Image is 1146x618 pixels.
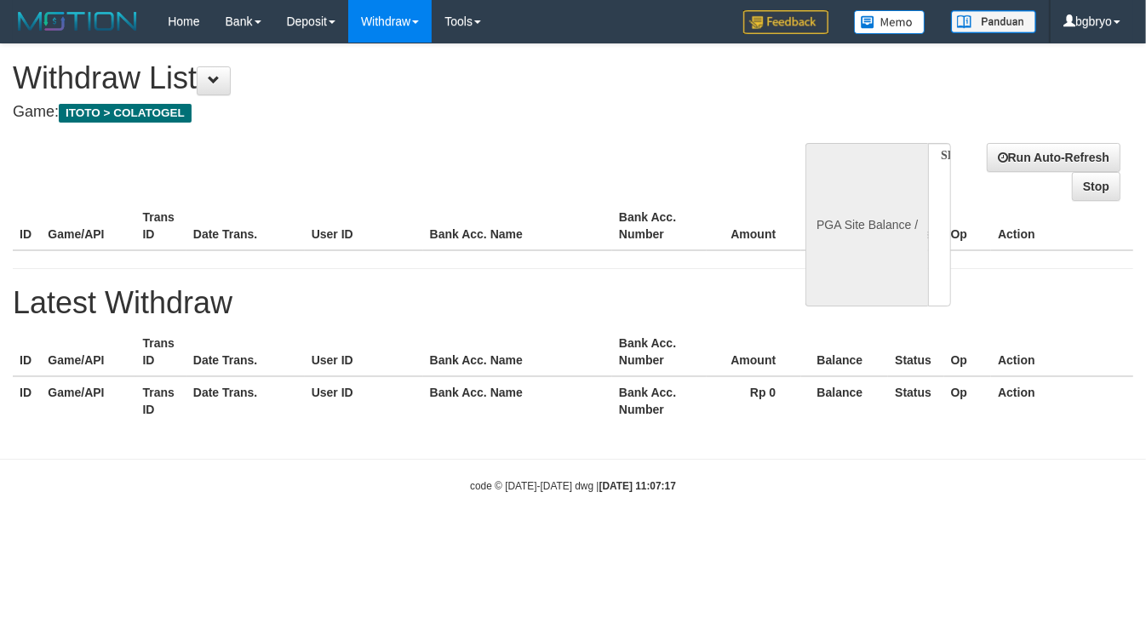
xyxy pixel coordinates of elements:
[13,376,41,425] th: ID
[423,376,612,425] th: Bank Acc. Name
[612,202,707,250] th: Bank Acc. Number
[991,376,1133,425] th: Action
[41,376,135,425] th: Game/API
[991,202,1133,250] th: Action
[13,9,142,34] img: MOTION_logo.png
[41,328,135,376] th: Game/API
[41,202,135,250] th: Game/API
[59,104,192,123] span: ITOTO > COLATOGEL
[888,376,943,425] th: Status
[951,10,1036,33] img: panduan.png
[305,202,423,250] th: User ID
[801,376,888,425] th: Balance
[612,328,707,376] th: Bank Acc. Number
[599,480,676,492] strong: [DATE] 11:07:17
[707,376,801,425] th: Rp 0
[854,10,925,34] img: Button%20Memo.svg
[944,328,992,376] th: Op
[305,328,423,376] th: User ID
[13,104,747,121] h4: Game:
[305,376,423,425] th: User ID
[707,328,801,376] th: Amount
[1072,172,1120,201] a: Stop
[944,202,992,250] th: Op
[707,202,801,250] th: Amount
[743,10,828,34] img: Feedback.jpg
[423,328,612,376] th: Bank Acc. Name
[13,328,41,376] th: ID
[801,328,888,376] th: Balance
[13,61,747,95] h1: Withdraw List
[470,480,676,492] small: code © [DATE]-[DATE] dwg |
[186,376,305,425] th: Date Trans.
[186,328,305,376] th: Date Trans.
[805,143,928,306] div: PGA Site Balance /
[423,202,612,250] th: Bank Acc. Name
[136,376,186,425] th: Trans ID
[944,376,992,425] th: Op
[612,376,707,425] th: Bank Acc. Number
[987,143,1120,172] a: Run Auto-Refresh
[888,328,943,376] th: Status
[13,286,1133,320] h1: Latest Withdraw
[991,328,1133,376] th: Action
[801,202,888,250] th: Balance
[136,202,186,250] th: Trans ID
[136,328,186,376] th: Trans ID
[13,202,41,250] th: ID
[186,202,305,250] th: Date Trans.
